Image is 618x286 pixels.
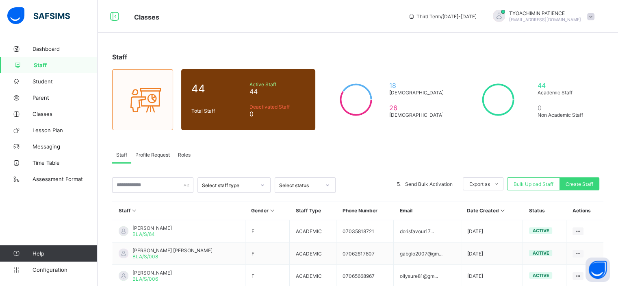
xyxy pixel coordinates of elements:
[269,207,275,214] i: Sort in Ascending Order
[132,253,158,260] span: BLA/S/008
[33,159,98,166] span: Time Table
[289,220,336,242] td: ACADEMIC
[249,110,305,118] span: 0
[7,7,70,24] img: safsims
[499,207,506,214] i: Sort in Ascending Order
[112,53,127,61] span: Staff
[394,242,461,265] td: gabglo2007@gm...
[249,87,305,96] span: 44
[33,127,98,133] span: Lesson Plan
[189,106,247,116] div: Total Staff
[509,10,581,16] span: TYOACHIMIN PATIENCE
[469,181,490,187] span: Export as
[33,266,97,273] span: Configuration
[34,62,98,68] span: Staff
[336,201,394,220] th: Phone Number
[408,13,477,20] span: session/term information
[245,220,289,242] td: F
[538,112,590,118] span: Non Academic Staff
[33,143,98,150] span: Messaging
[405,181,453,187] span: Send Bulk Activation
[191,82,245,95] span: 44
[116,152,127,158] span: Staff
[132,270,172,276] span: [PERSON_NAME]
[485,10,598,23] div: TYOACHIMINPATIENCE
[514,181,553,187] span: Bulk Upload Staff
[132,225,172,231] span: [PERSON_NAME]
[523,201,566,220] th: Status
[33,46,98,52] span: Dashboard
[336,220,394,242] td: 07035818721
[131,207,138,214] i: Sort in Ascending Order
[509,17,581,22] span: [EMAIL_ADDRESS][DOMAIN_NAME]
[389,90,447,96] span: [DEMOGRAPHIC_DATA]
[202,182,256,188] div: Select staff type
[538,81,590,90] span: 44
[33,176,98,182] span: Assessment Format
[178,152,191,158] span: Roles
[289,242,336,265] td: ACADEMIC
[113,201,245,220] th: Staff
[461,220,523,242] td: [DATE]
[132,276,158,282] span: BLA/S/006
[33,250,97,257] span: Help
[245,242,289,265] td: F
[585,258,610,282] button: Open asap
[132,231,155,237] span: BLA/S/64
[538,90,590,96] span: Academic Staff
[249,104,305,110] span: Deactivated Staff
[134,13,159,21] span: Classes
[245,201,289,220] th: Gender
[394,220,461,242] td: dorisfavour17...
[33,111,98,117] span: Classes
[279,182,321,188] div: Select status
[33,78,98,85] span: Student
[532,273,549,278] span: active
[394,201,461,220] th: Email
[33,94,98,101] span: Parent
[461,201,523,220] th: Date Created
[389,104,447,112] span: 26
[135,152,170,158] span: Profile Request
[461,242,523,265] td: [DATE]
[249,81,305,87] span: Active Staff
[532,228,549,234] span: active
[538,104,590,112] span: 0
[389,81,447,90] span: 18
[566,181,593,187] span: Create Staff
[389,112,447,118] span: [DEMOGRAPHIC_DATA]
[336,242,394,265] td: 07062617807
[566,201,603,220] th: Actions
[289,201,336,220] th: Staff Type
[132,247,213,253] span: [PERSON_NAME] [PERSON_NAME]
[532,250,549,256] span: active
